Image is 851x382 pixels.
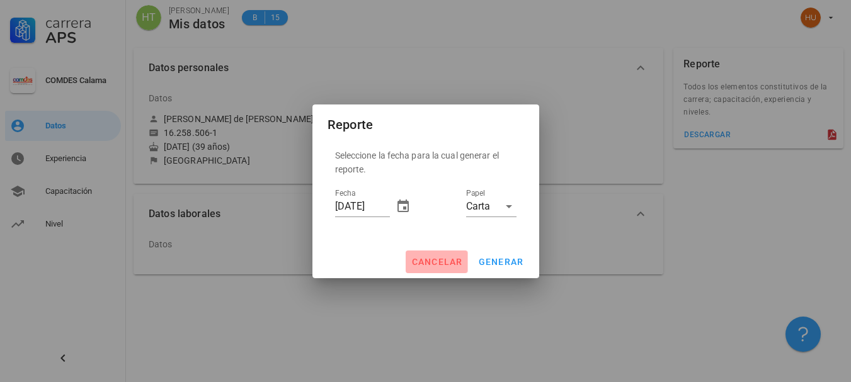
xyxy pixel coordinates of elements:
span: cancelar [411,257,462,267]
button: cancelar [406,250,467,273]
p: Seleccione la fecha para la cual generar el reporte. [335,149,517,176]
label: Fecha [335,189,355,198]
div: Carta [466,201,490,212]
div: Reporte [328,115,374,135]
div: PapelCarta [466,196,517,216]
label: Papel [466,189,485,198]
span: generar [478,257,524,267]
button: generar [473,250,529,273]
